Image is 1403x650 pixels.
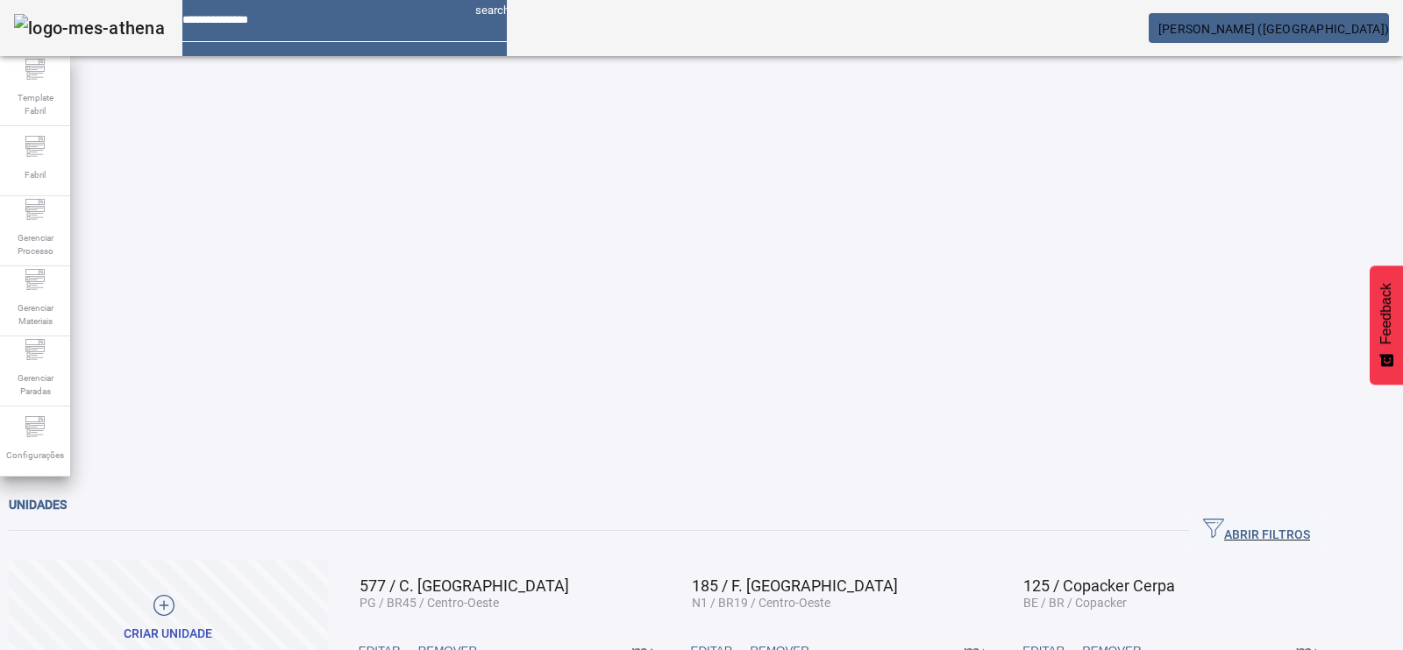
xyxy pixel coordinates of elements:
[1158,22,1389,36] span: [PERSON_NAME] ([GEOGRAPHIC_DATA])
[9,498,67,512] span: Unidades
[9,86,61,123] span: Template Fabril
[1,443,69,467] span: Configurações
[9,366,61,403] span: Gerenciar Paradas
[360,576,569,595] span: 577 / C. [GEOGRAPHIC_DATA]
[1023,596,1127,610] span: BE / BR / Copacker
[1203,518,1310,544] span: ABRIR FILTROS
[9,226,61,263] span: Gerenciar Processo
[14,14,165,42] img: logo-mes-athena
[1378,283,1394,344] span: Feedback
[124,625,212,643] div: Criar unidade
[1189,515,1324,547] button: ABRIR FILTROS
[360,596,499,610] span: PG / BR45 / Centro-Oeste
[1370,265,1403,385] button: Feedback - Mostrar pesquisa
[19,163,51,187] span: Fabril
[1023,576,1175,595] span: 125 / Copacker Cerpa
[692,576,898,595] span: 185 / F. [GEOGRAPHIC_DATA]
[9,296,61,333] span: Gerenciar Materiais
[692,596,830,610] span: N1 / BR19 / Centro-Oeste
